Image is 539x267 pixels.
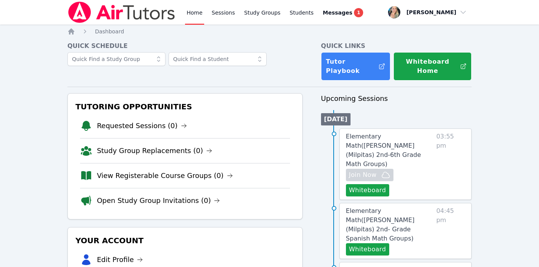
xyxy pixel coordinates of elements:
[97,120,187,131] a: Requested Sessions (0)
[346,132,433,169] a: Elementary Math([PERSON_NAME] (Milpitas) 2nd-6th Grade Math Groups)
[95,28,124,35] a: Dashboard
[97,254,143,265] a: Edit Profile
[346,207,414,242] span: Elementary Math ( [PERSON_NAME] (Milpitas) 2nd- Grade Spanish Math Groups )
[97,145,212,156] a: Study Group Replacements (0)
[346,243,389,255] button: Whiteboard
[67,41,303,51] h4: Quick Schedule
[346,169,393,181] button: Join Now
[346,184,389,196] button: Whiteboard
[354,8,363,17] span: 1
[436,206,465,255] span: 04:45 pm
[67,52,165,66] input: Quick Find a Study Group
[321,41,472,51] h4: Quick Links
[323,9,352,16] span: Messages
[74,100,296,114] h3: Tutoring Opportunities
[349,170,377,180] span: Join Now
[169,52,267,66] input: Quick Find a Student
[97,170,233,181] a: View Registerable Course Groups (0)
[95,28,124,35] span: Dashboard
[67,28,472,35] nav: Breadcrumb
[346,133,421,168] span: Elementary Math ( [PERSON_NAME] (Milpitas) 2nd-6th Grade Math Groups )
[436,132,465,196] span: 03:55 pm
[321,93,472,104] h3: Upcoming Sessions
[97,195,220,206] a: Open Study Group Invitations (0)
[321,113,351,125] li: [DATE]
[346,206,433,243] a: Elementary Math([PERSON_NAME] (Milpitas) 2nd- Grade Spanish Math Groups)
[321,52,390,81] a: Tutor Playbook
[393,52,472,81] button: Whiteboard Home
[74,234,296,247] h3: Your Account
[67,2,176,23] img: Air Tutors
